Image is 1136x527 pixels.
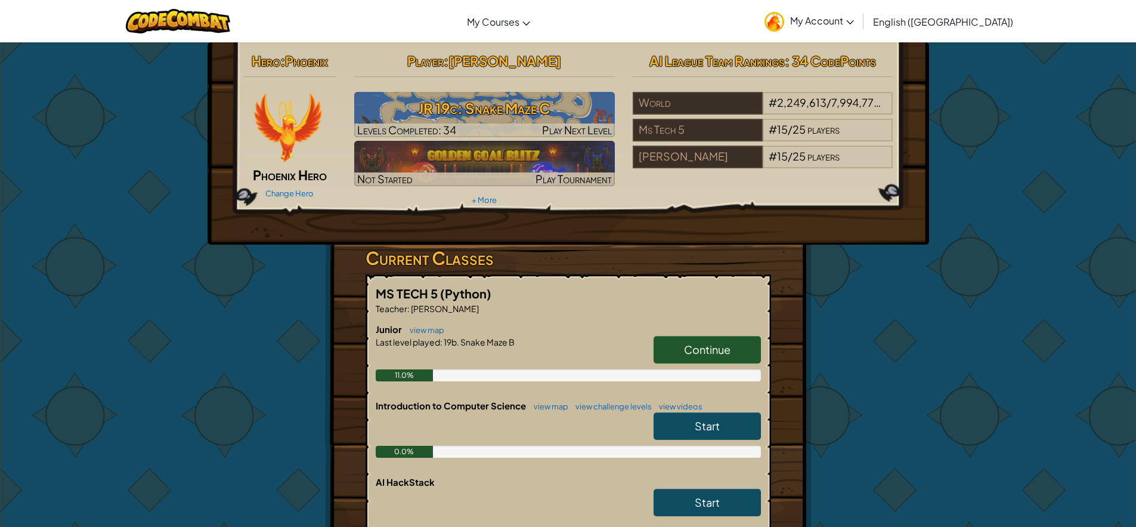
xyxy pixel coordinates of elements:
span: MS TECH 5 [376,286,440,301]
div: 11.0% [376,369,434,381]
span: Junior [376,323,404,335]
a: Start [654,489,761,516]
span: : [280,53,285,69]
span: Phoenix [285,53,328,69]
span: Continue [684,343,730,356]
span: Player [407,53,444,69]
span: # [769,95,777,109]
span: [PERSON_NAME] [448,53,561,69]
a: Not StartedPlay Tournament [354,141,615,186]
span: # [769,122,777,136]
a: view map [404,325,444,335]
span: Introduction to Computer Science [376,400,528,411]
span: 7,994,772 [831,95,881,109]
a: view map [528,402,568,411]
span: / [827,95,831,109]
span: players [807,149,840,163]
span: / [788,122,793,136]
span: Play Tournament [536,172,612,186]
span: : [440,337,442,347]
span: Levels Completed: 34 [357,123,456,137]
span: Hero [252,53,280,69]
a: [PERSON_NAME]#15/25players [633,157,893,171]
img: avatar [764,12,784,32]
span: My Account [790,14,854,27]
a: My Account [759,2,860,40]
span: Last level played [376,337,440,347]
span: Start [695,495,720,509]
img: JR 19c: Snake Maze C [354,92,615,137]
span: [PERSON_NAME] [410,303,479,314]
span: Start [695,419,720,433]
img: Codecombat-Pets-Phoenix-01.png [252,92,323,164]
span: Phoenix Hero [253,167,327,183]
span: 2,249,613 [777,95,827,109]
img: CodeCombat logo [126,9,230,33]
span: : [407,303,410,314]
h3: JR 19c: Snake Maze C [354,95,615,122]
a: English ([GEOGRAPHIC_DATA]) [867,5,1019,38]
span: players [882,95,914,109]
a: Ms Tech 5#15/25players [633,130,893,144]
img: Golden Goal [354,141,615,186]
span: players [807,122,840,136]
a: Change Hero [265,189,314,198]
h3: Current Classes [366,245,771,272]
a: view videos [653,402,702,411]
span: AI HackStack [376,476,435,488]
span: Not Started [357,172,413,186]
div: World [633,92,763,115]
span: My Courses [467,16,519,28]
div: 0.0% [376,446,434,458]
span: 15 [777,149,788,163]
span: English ([GEOGRAPHIC_DATA]) [873,16,1013,28]
span: : [444,53,448,69]
span: AI League Team Rankings [649,53,785,69]
a: World#2,249,613/7,994,772players [633,103,893,117]
span: Snake Maze B [459,337,515,347]
span: 25 [793,149,806,163]
div: Ms Tech 5 [633,119,763,141]
a: Play Next Level [354,92,615,137]
span: Teacher [376,303,407,314]
div: [PERSON_NAME] [633,146,763,168]
span: # [769,149,777,163]
span: / [788,149,793,163]
span: 19b. [442,337,459,347]
span: (Python) [440,286,491,301]
span: Play Next Level [542,123,612,137]
span: : 34 CodePoints [785,53,876,69]
a: My Courses [461,5,536,38]
span: 15 [777,122,788,136]
a: view challenge levels [569,402,652,411]
a: + More [472,195,497,205]
span: 25 [793,122,806,136]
